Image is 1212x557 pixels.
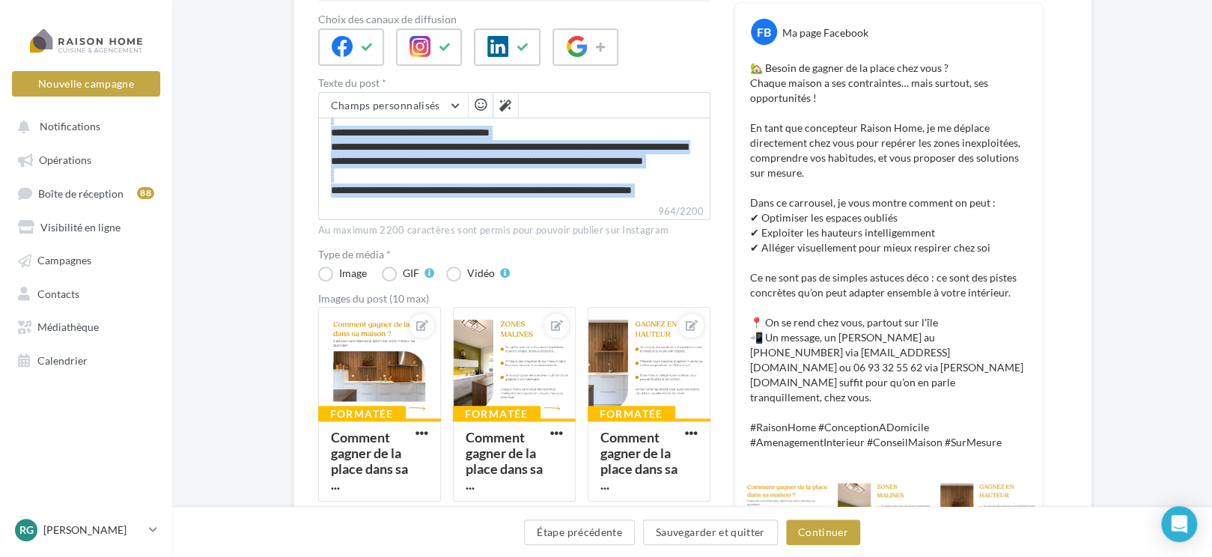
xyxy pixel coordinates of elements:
[1161,506,1197,542] div: Open Intercom Messenger
[318,204,710,220] label: 964/2200
[9,112,157,139] button: Notifications
[9,213,163,240] a: Visibilité en ligne
[9,312,163,339] a: Médiathèque
[37,254,91,267] span: Campagnes
[9,179,163,207] a: Boîte de réception88
[9,346,163,373] a: Calendrier
[750,61,1027,450] p: 🏡 Besoin de gagner de la place chez vous ? Chaque maison a ses contraintes… mais surtout, ses opp...
[318,78,710,88] label: Texte du post *
[524,520,635,545] button: Étape précédente
[331,429,408,493] div: Comment gagner de la place dans sa ...
[786,520,860,545] button: Continuer
[9,279,163,306] a: Contacts
[43,523,143,538] p: [PERSON_NAME]
[39,153,91,166] span: Opérations
[751,19,777,45] div: FB
[318,14,710,25] label: Choix des canaux de diffusion
[12,71,160,97] button: Nouvelle campagne
[137,187,154,199] div: 88
[466,429,543,493] div: Comment gagner de la place dans sa ...
[37,353,88,366] span: Calendrier
[319,93,468,118] button: Champs personnalisés
[9,246,163,273] a: Campagnes
[318,224,710,237] div: Au maximum 2200 caractères sont permis pour pouvoir publier sur Instagram
[37,287,79,299] span: Contacts
[318,406,406,422] div: Formatée
[9,145,163,172] a: Opérations
[37,320,99,333] span: Médiathèque
[588,406,675,422] div: Formatée
[12,516,160,544] a: Rg [PERSON_NAME]
[331,99,440,112] span: Champs personnalisés
[403,268,419,278] div: GIF
[467,268,495,278] div: Vidéo
[38,186,124,199] span: Boîte de réception
[40,220,121,233] span: Visibilité en ligne
[600,429,677,493] div: Comment gagner de la place dans sa ...
[40,120,100,133] span: Notifications
[318,293,710,304] div: Images du post (10 max)
[782,25,868,40] div: Ma page Facebook
[643,520,778,545] button: Sauvegarder et quitter
[339,268,367,278] div: Image
[19,523,34,538] span: Rg
[318,249,710,260] label: Type de média *
[453,406,540,422] div: Formatée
